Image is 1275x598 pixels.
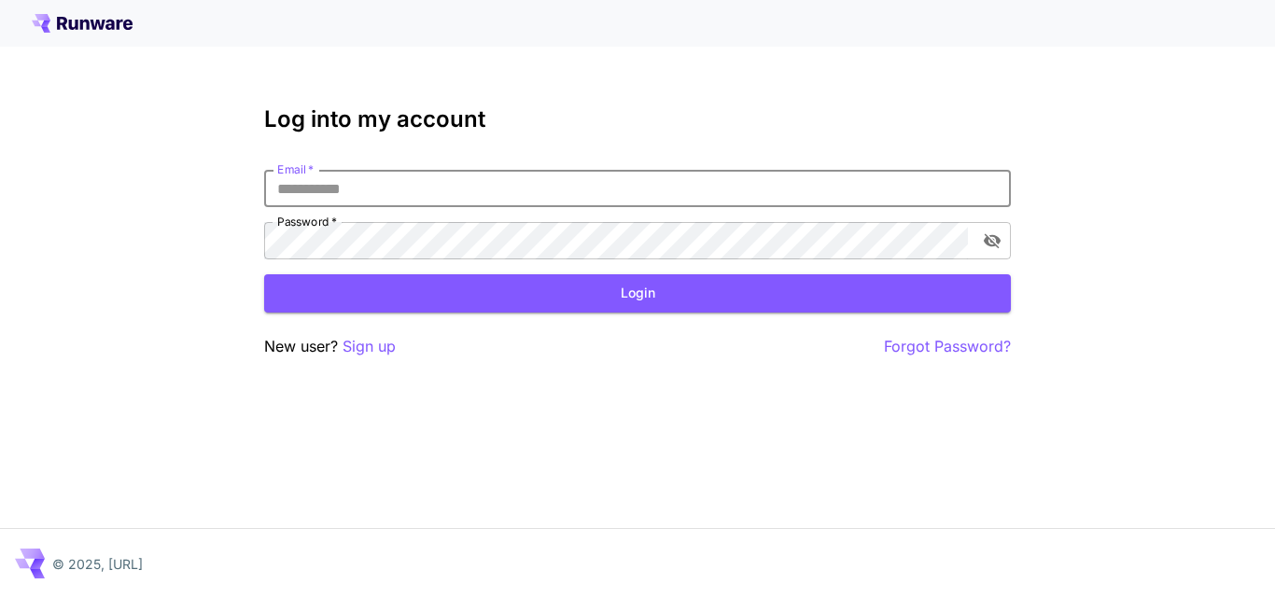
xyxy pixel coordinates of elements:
button: toggle password visibility [975,224,1009,257]
p: New user? [264,335,396,358]
label: Email [277,161,314,177]
h3: Log into my account [264,106,1011,132]
button: Login [264,274,1011,313]
button: Sign up [343,335,396,358]
p: © 2025, [URL] [52,554,143,574]
button: Forgot Password? [884,335,1011,358]
label: Password [277,214,337,229]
